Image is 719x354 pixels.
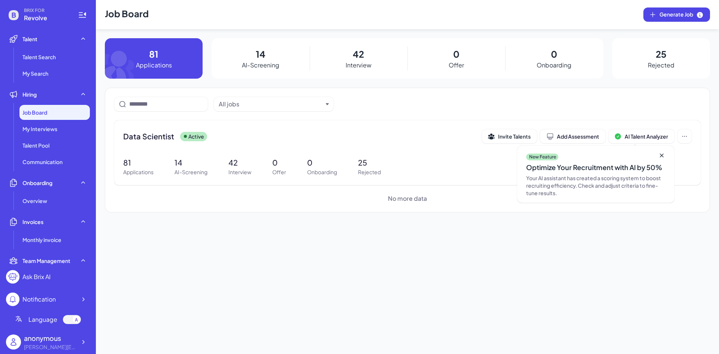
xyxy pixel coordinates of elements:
[123,131,174,142] span: Data Scientist
[188,133,204,140] p: Active
[228,168,251,176] p: Interview
[22,125,57,133] span: My Interviews
[307,157,337,168] p: 0
[609,129,674,143] button: AI Talent Analyzer
[22,158,63,166] span: Communication
[656,47,667,61] p: 25
[22,179,52,187] span: Onboarding
[22,53,56,61] span: Talent Search
[24,13,69,22] span: Revolve
[540,129,606,143] button: Add Assessment
[123,168,154,176] p: Applications
[353,47,364,61] p: 42
[546,133,599,140] div: Add Assessment
[643,7,710,22] button: Generate Job
[551,47,557,61] p: 0
[449,61,464,70] p: Offer
[625,133,668,140] span: AI Talent Analyzer
[219,100,323,109] button: All jobs
[136,61,172,70] p: Applications
[175,157,207,168] p: 14
[22,197,47,205] span: Overview
[659,10,704,19] span: Generate Job
[175,168,207,176] p: AI-Screening
[22,295,56,304] div: Notification
[358,157,381,168] p: 25
[526,162,665,173] div: Optimize Your Recruitment with AI by 50%
[22,91,37,98] span: Hiring
[22,142,49,149] span: Talent Pool
[22,109,47,116] span: Job Board
[24,7,69,13] span: BRIX FOR
[22,257,70,264] span: Team Management
[498,133,531,140] span: Invite Talents
[648,61,674,70] p: Rejected
[24,343,76,351] div: daniel.wu@revolveclothing.com
[272,168,286,176] p: Offer
[123,157,154,168] p: 81
[228,157,251,168] p: 42
[28,315,57,324] span: Language
[482,129,537,143] button: Invite Talents
[149,47,158,61] p: 81
[24,333,76,343] div: anonymous
[307,168,337,176] p: Onboarding
[346,61,371,70] p: Interview
[22,218,43,226] span: Invoices
[388,194,427,203] span: No more data
[219,100,239,109] div: All jobs
[256,47,266,61] p: 14
[529,154,556,160] p: New Feature
[537,61,571,70] p: Onboarding
[22,236,61,243] span: Monthly invoice
[22,272,51,281] div: Ask Brix AI
[22,70,48,77] span: My Search
[6,335,21,350] img: user_logo.png
[22,35,37,43] span: Talent
[272,157,286,168] p: 0
[526,174,665,197] div: Your AI assistant has created a scoring system to boost recruiting efficiency. Check and adjust c...
[358,168,381,176] p: Rejected
[453,47,459,61] p: 0
[242,61,279,70] p: AI-Screening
